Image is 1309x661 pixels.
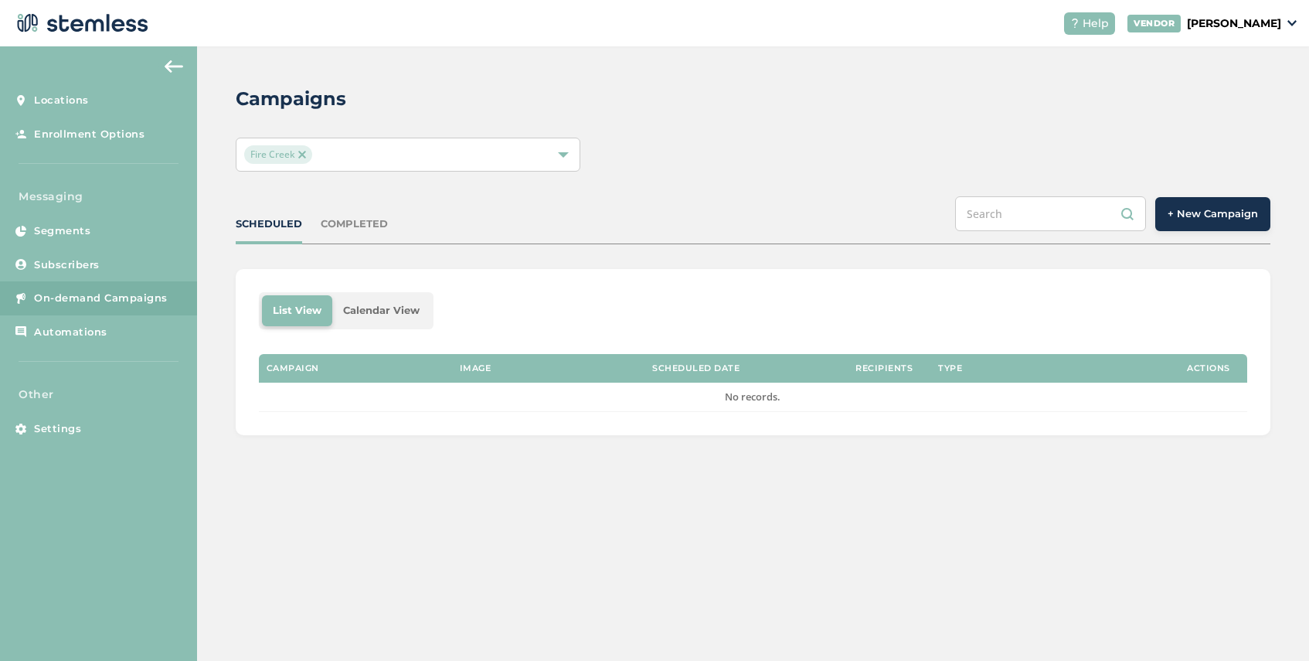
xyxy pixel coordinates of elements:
div: SCHEDULED [236,216,302,232]
span: Settings [34,421,81,437]
input: Search [955,196,1146,231]
span: On-demand Campaigns [34,291,168,306]
span: Automations [34,325,107,340]
span: Enrollment Options [34,127,144,142]
h2: Campaigns [236,85,346,113]
span: Help [1083,15,1109,32]
iframe: Chat Widget [1232,587,1309,661]
img: icon-arrow-back-accent-c549486e.svg [165,60,183,73]
span: Segments [34,223,90,239]
button: + New Campaign [1155,197,1270,231]
span: + New Campaign [1168,206,1258,222]
span: Locations [34,93,89,108]
img: logo-dark-0685b13c.svg [12,8,148,39]
span: No records. [725,390,780,404]
img: icon-close-accent-8a337256.svg [298,151,306,158]
li: Calendar View [332,295,430,326]
label: Recipients [855,363,913,373]
span: Fire Creek [244,145,312,164]
img: icon-help-white-03924b79.svg [1070,19,1079,28]
th: Actions [1170,354,1247,383]
img: icon_down-arrow-small-66adaf34.svg [1287,20,1297,26]
li: List View [262,295,332,326]
span: Subscribers [34,257,100,273]
label: Scheduled Date [652,363,739,373]
label: Image [460,363,491,373]
label: Type [938,363,962,373]
div: COMPLETED [321,216,388,232]
div: VENDOR [1127,15,1181,32]
label: Campaign [267,363,319,373]
p: [PERSON_NAME] [1187,15,1281,32]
